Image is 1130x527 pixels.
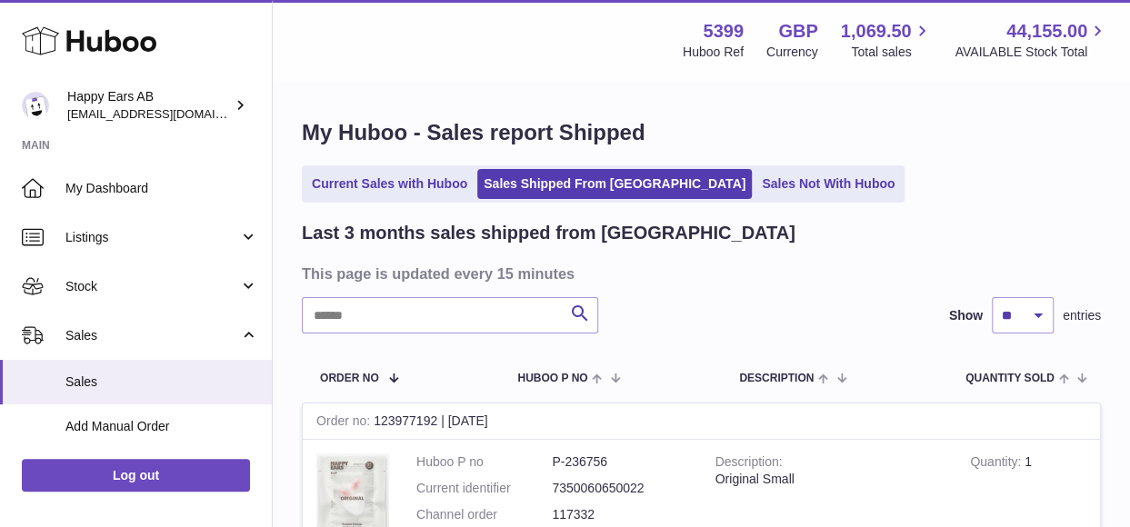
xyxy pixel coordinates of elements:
div: Huboo Ref [683,44,744,61]
label: Show [949,307,983,324]
strong: GBP [778,19,817,44]
img: 3pl@happyearsearplugs.com [22,92,49,119]
a: Log out [22,459,250,492]
span: Add Manual Order [65,418,258,435]
dd: 7350060650022 [552,480,687,497]
span: 44,155.00 [1006,19,1087,44]
span: Sales [65,327,239,344]
a: 1,069.50 Total sales [841,19,933,61]
div: 123977192 | [DATE] [303,403,1100,440]
dt: Current identifier [416,480,552,497]
span: 1,069.50 [841,19,912,44]
span: Quantity Sold [965,373,1055,384]
span: Huboo P no [517,373,587,384]
a: Sales Not With Huboo [755,169,901,199]
dd: 117332 [552,506,687,523]
a: Current Sales with Huboo [305,169,474,199]
span: Sales [65,373,258,391]
strong: Order no [316,413,374,433]
dt: Channel order [416,506,552,523]
div: Original Small [715,471,944,488]
h2: Last 3 months sales shipped from [GEOGRAPHIC_DATA] [302,221,795,245]
a: 44,155.00 AVAILABLE Stock Total [955,19,1108,61]
span: entries [1063,307,1101,324]
a: Sales Shipped From [GEOGRAPHIC_DATA] [477,169,752,199]
h3: This page is updated every 15 minutes [302,263,1096,283]
strong: Quantity [970,454,1025,473]
span: Stock [65,278,239,295]
span: My Dashboard [65,180,258,197]
span: Order No [320,373,379,384]
span: AVAILABLE Stock Total [955,44,1108,61]
dd: P-236756 [552,453,687,471]
strong: 5399 [703,19,744,44]
h1: My Huboo - Sales report Shipped [302,118,1101,147]
dt: Huboo P no [416,453,552,471]
span: Listings [65,229,239,246]
div: Happy Ears AB [67,88,231,123]
span: Total sales [851,44,932,61]
span: Description [739,373,814,384]
div: Currency [766,44,818,61]
span: [EMAIL_ADDRESS][DOMAIN_NAME] [67,106,267,121]
strong: Description [715,454,783,473]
